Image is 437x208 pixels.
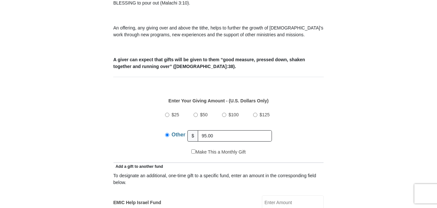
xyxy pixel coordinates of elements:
input: Other Amount [198,130,272,142]
p: An offering, any giving over and above the tithe, helps to further the growth of [DEMOGRAPHIC_DAT... [113,25,324,38]
span: $125 [260,112,270,117]
span: $25 [172,112,179,117]
span: $ [187,130,198,142]
span: $100 [229,112,239,117]
label: EMIC Help Israel Fund [113,199,161,206]
span: Add a gift to another fund [113,164,163,169]
b: A giver can expect that gifts will be given to them “good measure, pressed down, shaken together ... [113,57,305,69]
input: Make This a Monthly Gift [191,149,196,154]
span: Other [172,132,185,137]
span: $50 [200,112,207,117]
strong: Enter Your Giving Amount - (U.S. Dollars Only) [168,98,268,103]
label: Make This a Monthly Gift [191,149,246,156]
div: To designate an additional, one-time gift to a specific fund, enter an amount in the correspondin... [113,172,324,186]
